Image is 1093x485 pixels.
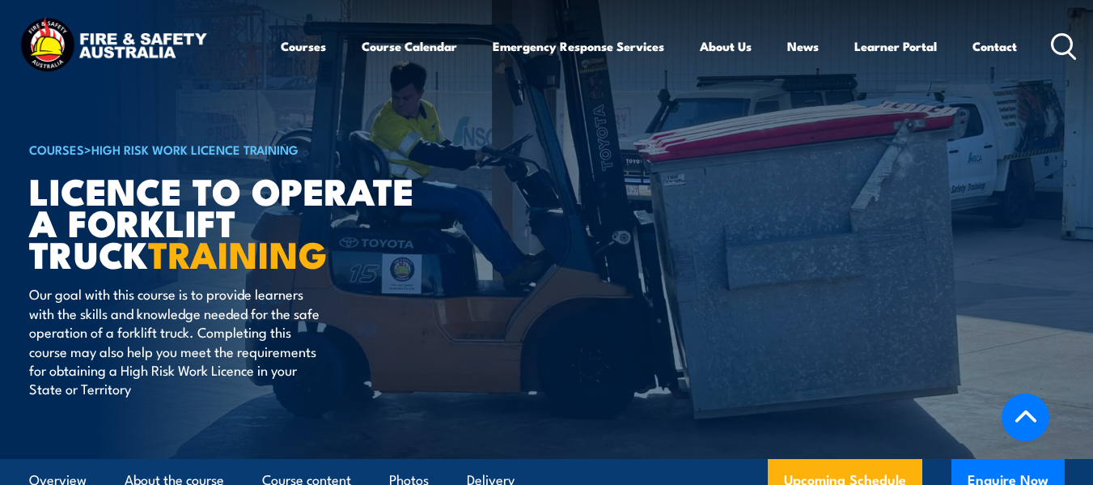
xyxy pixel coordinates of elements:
h6: > [29,139,429,159]
p: Our goal with this course is to provide learners with the skills and knowledge needed for the saf... [29,284,324,398]
a: News [787,27,819,66]
a: Contact [972,27,1017,66]
h1: Licence to operate a forklift truck [29,174,429,269]
a: Learner Portal [854,27,937,66]
a: Courses [281,27,326,66]
a: Emergency Response Services [493,27,664,66]
a: Course Calendar [362,27,457,66]
a: COURSES [29,140,84,158]
strong: TRAINING [148,225,328,281]
a: About Us [700,27,752,66]
a: High Risk Work Licence Training [91,140,299,158]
